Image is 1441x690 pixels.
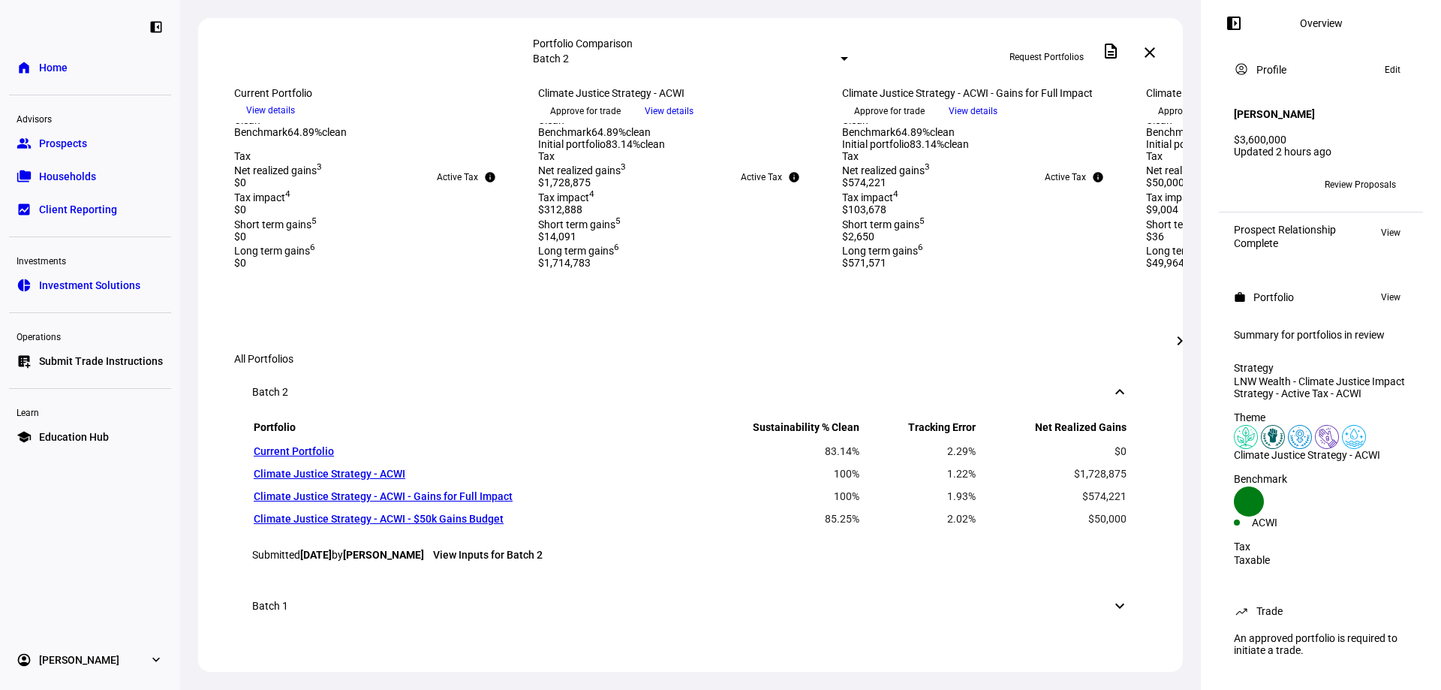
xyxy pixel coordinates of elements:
[1146,218,1229,231] span: Short term gains
[633,104,705,116] a: View details
[533,53,569,65] mat-select-trigger: Batch 2
[862,441,976,462] td: 2.29%
[690,441,860,462] td: 83.14%
[633,100,705,122] button: View details
[690,486,860,507] td: 100%
[1325,173,1396,197] span: Review Proposals
[39,202,117,217] span: Client Reporting
[1261,425,1285,449] img: racialJustice.colored.svg
[9,325,171,346] div: Operations
[300,549,332,561] strong: [DATE]
[9,128,171,158] a: groupProspects
[311,215,317,226] sup: 5
[1253,291,1294,303] div: Portfolio
[615,215,621,226] sup: 5
[234,164,322,176] span: Net realized gains
[1256,605,1283,617] div: Trade
[1315,425,1339,449] img: poverty.colored.svg
[9,249,171,270] div: Investments
[538,138,606,150] span: Initial portfolio
[538,231,824,243] div: $14,091
[1146,87,1432,99] div: Climate Justice Strategy - ACWI - $50k Gains Budget
[1234,224,1336,236] div: Prospect Relationship
[533,38,849,50] div: Portfolio Comparison
[252,386,288,398] div: Batch 2
[978,420,1127,439] th: Net Realized Gains
[1146,245,1227,257] span: Long term gains
[317,162,322,173] sup: 3
[1313,173,1408,197] button: Review Proposals
[17,278,32,293] eth-mat-symbol: pie_chart
[1234,449,1408,461] div: Climate Justice Strategy - ACWI
[1146,257,1432,269] div: $49,964
[842,231,1128,243] div: $2,650
[1146,203,1432,215] div: $9,004
[234,203,520,215] div: $0
[1111,597,1129,615] mat-icon: keyboard_arrow_down
[1225,626,1417,662] div: An approved portfolio is required to initiate a trade.
[39,136,87,151] span: Prospects
[234,218,317,231] span: Short term gains
[1377,61,1408,79] button: Edit
[1263,179,1274,190] span: +2
[1234,291,1246,303] mat-icon: work
[918,243,923,253] sup: 6
[1373,224,1408,242] button: View
[842,218,925,231] span: Short term gains
[234,87,520,99] div: Current Portfolio
[606,138,665,150] span: 83.14% clean
[1141,44,1159,62] mat-icon: close
[1009,45,1084,69] span: Request Portfolios
[234,191,290,203] span: Tax impact
[862,420,976,439] th: Tracking Error
[1146,138,1214,150] span: Initial portfolio
[1234,604,1249,619] mat-icon: trending_up
[538,245,619,257] span: Long term gains
[234,99,307,122] button: View details
[1234,425,1258,449] img: climateChange.colored.svg
[538,203,824,215] div: $312,888
[1373,288,1408,306] button: View
[287,126,347,138] span: 64.89% clean
[842,126,895,138] span: Benchmark
[1234,473,1408,485] div: Benchmark
[343,549,424,561] strong: [PERSON_NAME]
[254,468,405,480] a: Climate Justice Strategy - ACWI
[997,45,1096,69] button: Request Portfolios
[538,176,824,188] div: $1,728,875
[1234,602,1408,620] eth-panel-overview-card-header: Trade
[925,162,930,173] sup: 3
[234,231,520,243] div: $0
[1385,61,1400,79] span: Edit
[862,486,976,507] td: 1.93%
[842,164,930,176] span: Net realized gains
[1146,164,1234,176] span: Net realized gains
[949,100,997,122] span: View details
[1225,14,1243,32] mat-icon: left_panel_open
[842,257,1128,269] div: $571,571
[1252,517,1321,529] div: ACWI
[310,243,315,253] sup: 6
[1146,191,1202,203] span: Tax impact
[17,169,32,184] eth-mat-symbol: folder_copy
[621,162,626,173] sup: 3
[978,486,1127,507] td: $574,221
[538,257,824,269] div: $1,714,783
[538,218,621,231] span: Short term gains
[234,245,315,257] span: Long term gains
[252,549,1129,561] div: Submitted
[1146,150,1432,162] div: Tax
[978,463,1127,484] td: $1,728,875
[1256,64,1286,76] div: Profile
[9,53,171,83] a: homeHome
[9,161,171,191] a: folder_copyHouseholds
[1342,425,1366,449] img: cleanWater.colored.svg
[254,445,334,457] a: Current Portfolio
[1234,134,1408,146] div: $3,600,000
[1146,99,1241,123] button: Approve for trade
[1171,332,1189,350] mat-icon: chevron_right
[614,243,619,253] sup: 6
[978,441,1127,462] td: $0
[246,99,295,122] span: View details
[39,652,119,667] span: [PERSON_NAME]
